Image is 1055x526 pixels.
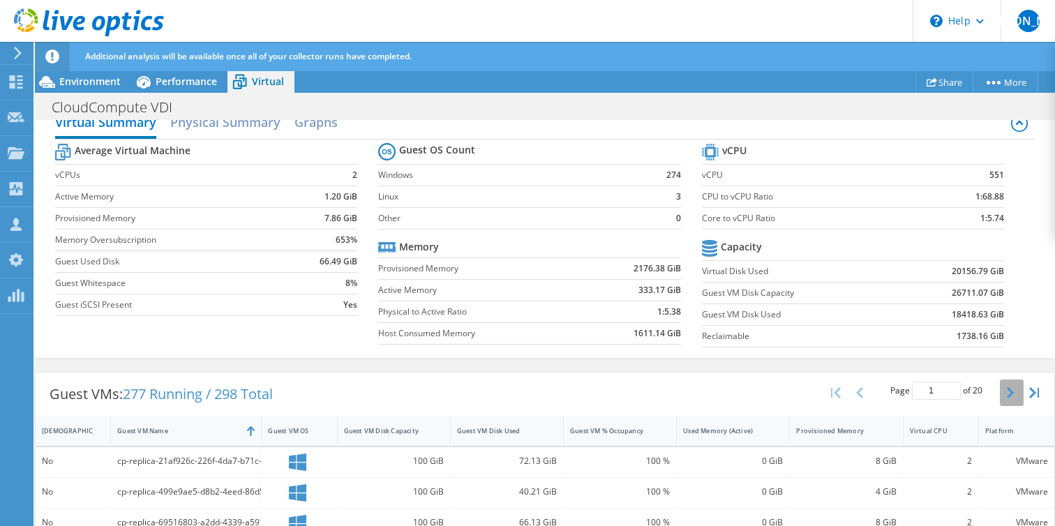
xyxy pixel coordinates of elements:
b: 1611.14 GiB [634,326,681,340]
h1: CloudCompute VDI [45,100,194,115]
div: 0 GiB [683,484,783,499]
div: 40.21 GiB [457,484,557,499]
span: Virtual [252,75,284,88]
div: Guest VM Name [117,426,238,435]
b: 1:5.74 [980,211,1004,225]
b: 1:68.88 [975,190,1004,204]
span: Performance [156,75,217,88]
label: Windows [378,168,641,182]
label: Provisioned Memory [378,262,585,276]
b: 26711.07 GiB [952,286,1004,300]
b: 551 [989,168,1004,182]
div: VMware [985,484,1048,499]
b: Yes [343,298,357,312]
div: Guest VM % Occupancy [570,426,653,435]
label: Memory Oversubscription [55,233,292,247]
div: 0 GiB [683,453,783,469]
div: cp-replica-499e9ae5-d8b2-4eed-86d5-352f8d2568c1 [117,484,255,499]
label: Provisioned Memory [55,211,292,225]
h2: Virtual Summary [55,108,156,139]
label: Reclaimable [702,329,899,343]
div: 100 GiB [344,453,444,469]
b: 1:5.38 [657,305,681,319]
label: Guest Used Disk [55,255,292,269]
label: Virtual Disk Used [702,264,899,278]
b: 274 [666,168,681,182]
input: jump to page [912,382,961,400]
div: Provisioned Memory [796,426,879,435]
div: No [42,484,104,499]
label: Linux [378,190,641,204]
label: CPU to vCPU Ratio [702,190,925,204]
div: Guest VMs: [36,373,287,416]
div: Guest VM OS [268,426,313,435]
span: Page of [890,382,982,400]
div: Guest VM Disk Capacity [344,426,427,435]
b: 333.17 GiB [638,283,681,297]
b: 2176.38 GiB [634,262,681,276]
label: Physical to Active Ratio [378,305,585,319]
b: 18418.63 GiB [952,308,1004,322]
b: 7.86 GiB [324,211,357,225]
b: 0 [676,211,681,225]
svg: \n [930,15,943,27]
h2: Physical Summary [170,108,280,136]
h2: Graphs [294,108,338,136]
label: Core to vCPU Ratio [702,211,925,225]
div: 2 [910,453,972,469]
b: 20156.79 GiB [952,264,1004,278]
div: No [42,453,104,469]
span: Additional analysis will be available once all of your collector runs have completed. [85,50,412,62]
b: 653% [336,233,357,247]
b: Average Virtual Machine [75,144,190,158]
label: Guest VM Disk Capacity [702,286,899,300]
b: Capacity [721,240,762,254]
label: Other [378,211,641,225]
div: VMware [985,453,1048,469]
label: Active Memory [55,190,292,204]
label: vCPU [702,168,925,182]
div: 100 % [570,484,670,499]
div: 72.13 GiB [457,453,557,469]
label: Guest Whitespace [55,276,292,290]
div: cp-replica-21af926c-226f-4da7-b71c-96175b6c8198 [117,453,255,469]
div: Used Memory (Active) [683,426,766,435]
div: [DEMOGRAPHIC_DATA] [42,426,87,435]
b: Guest OS Count [399,143,475,157]
b: Memory [399,240,439,254]
div: Guest VM Disk Used [457,426,540,435]
a: More [973,71,1038,93]
label: Active Memory [378,283,585,297]
div: 8 GiB [796,453,896,469]
div: 100 % [570,453,670,469]
span: [PERSON_NAME] [1017,10,1040,32]
label: Guest iSCSI Present [55,298,292,312]
span: 277 Running / 298 Total [123,384,273,403]
div: 2 [910,484,972,499]
div: Platform [985,426,1031,435]
b: 1738.16 GiB [957,329,1004,343]
b: 1.20 GiB [324,190,357,204]
div: 4 GiB [796,484,896,499]
b: vCPU [722,144,747,158]
span: 20 [973,384,982,396]
div: 100 GiB [344,484,444,499]
span: Environment [59,75,121,88]
b: 2 [352,168,357,182]
b: 8% [345,276,357,290]
label: vCPUs [55,168,292,182]
label: Host Consumed Memory [378,326,585,340]
b: 3 [676,190,681,204]
a: Share [915,71,973,93]
div: Virtual CPU [910,426,955,435]
b: 66.49 GiB [320,255,357,269]
label: Guest VM Disk Used [702,308,899,322]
